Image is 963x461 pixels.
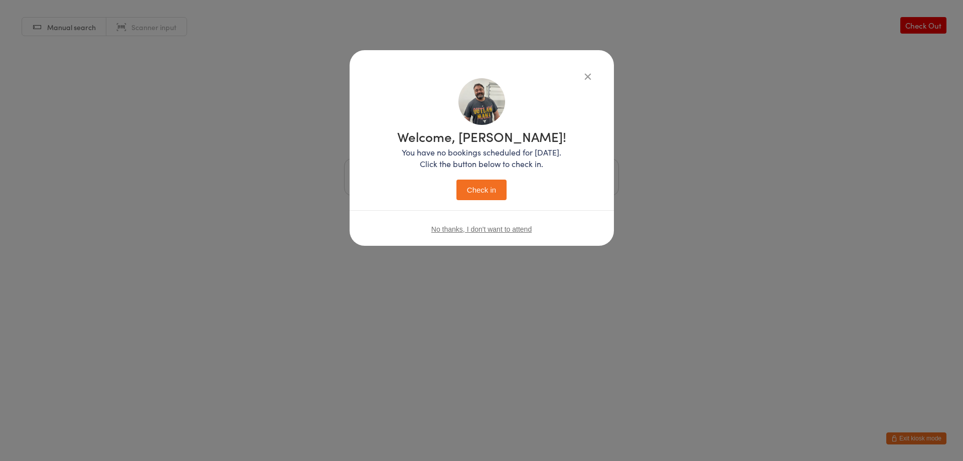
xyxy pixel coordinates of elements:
[456,180,507,200] button: Check in
[397,146,566,170] p: You have no bookings scheduled for [DATE]. Click the button below to check in.
[458,78,505,125] img: image1696654414.png
[431,225,532,233] button: No thanks, I don't want to attend
[397,130,566,143] h1: Welcome, [PERSON_NAME]!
